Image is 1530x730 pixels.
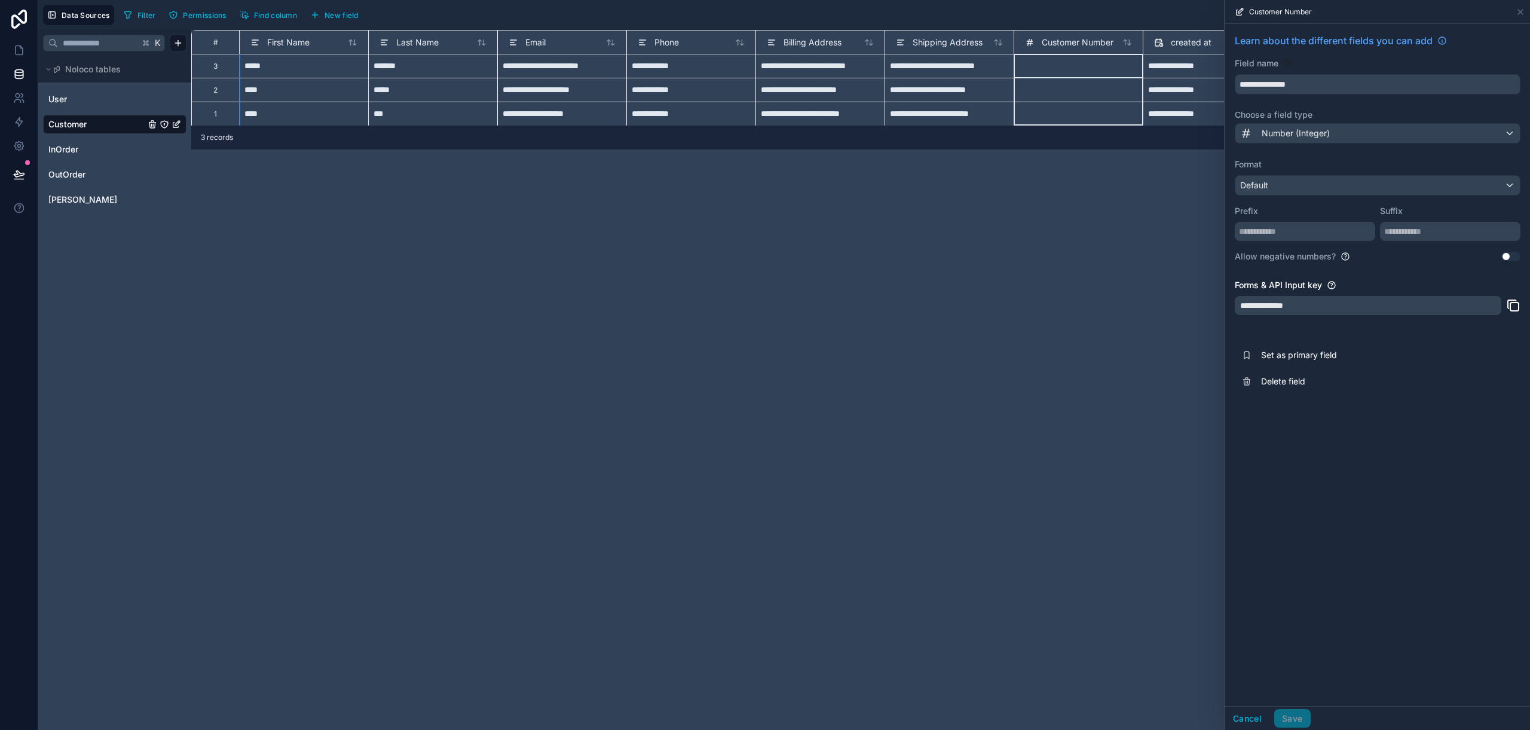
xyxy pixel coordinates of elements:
div: InOrder [43,140,186,159]
label: Forms & API Input key [1235,279,1322,291]
div: # [203,38,228,47]
span: 3 records [201,133,233,142]
div: OutOrder [43,165,186,184]
span: Set as primary field [1261,349,1433,361]
label: Field name [1235,57,1278,69]
button: Filter [119,6,160,24]
button: Cancel [1225,709,1269,728]
span: Learn about the different fields you can add [1235,33,1433,48]
span: Filter [137,11,156,20]
div: Wein [43,190,186,209]
span: OutOrder [48,169,85,181]
div: 1 [214,109,217,119]
button: Permissions [164,6,230,24]
span: created at [1171,36,1211,48]
a: InOrder [48,143,145,155]
span: Delete field [1261,375,1433,387]
div: 3 [213,62,218,71]
a: [PERSON_NAME] [48,194,145,206]
span: [PERSON_NAME] [48,194,117,206]
span: Shipping Address [913,36,983,48]
label: Suffix [1380,205,1520,217]
button: Delete field [1235,368,1520,395]
span: InOrder [48,143,78,155]
span: Customer Number [1249,7,1312,17]
span: K [154,39,162,47]
span: Default [1240,180,1268,190]
span: User [48,93,67,105]
a: User [48,93,145,105]
span: Phone [654,36,679,48]
label: Allow negative numbers? [1235,251,1336,262]
span: New field [325,11,359,20]
button: Number (Integer) [1235,123,1520,143]
span: Billing Address [784,36,841,48]
button: Data Sources [43,5,114,25]
label: Choose a field type [1235,109,1520,121]
span: Customer Number [1042,36,1113,48]
a: OutOrder [48,169,145,181]
span: Last Name [396,36,439,48]
div: Customer [43,115,186,134]
span: Permissions [183,11,226,20]
span: First Name [267,36,310,48]
div: 2 [213,85,218,95]
label: Format [1235,158,1520,170]
button: Noloco tables [43,61,179,78]
a: Permissions [164,6,235,24]
span: Customer [48,118,87,130]
button: Set as primary field [1235,342,1520,368]
a: Learn about the different fields you can add [1235,33,1447,48]
span: Find column [254,11,297,20]
span: Number (Integer) [1262,127,1330,139]
button: New field [306,6,363,24]
div: User [43,90,186,109]
a: Customer [48,118,145,130]
span: Email [525,36,546,48]
span: Data Sources [62,11,110,20]
label: Prefix [1235,205,1375,217]
span: Noloco tables [65,63,121,75]
button: Default [1235,175,1520,196]
button: Find column [235,6,301,24]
